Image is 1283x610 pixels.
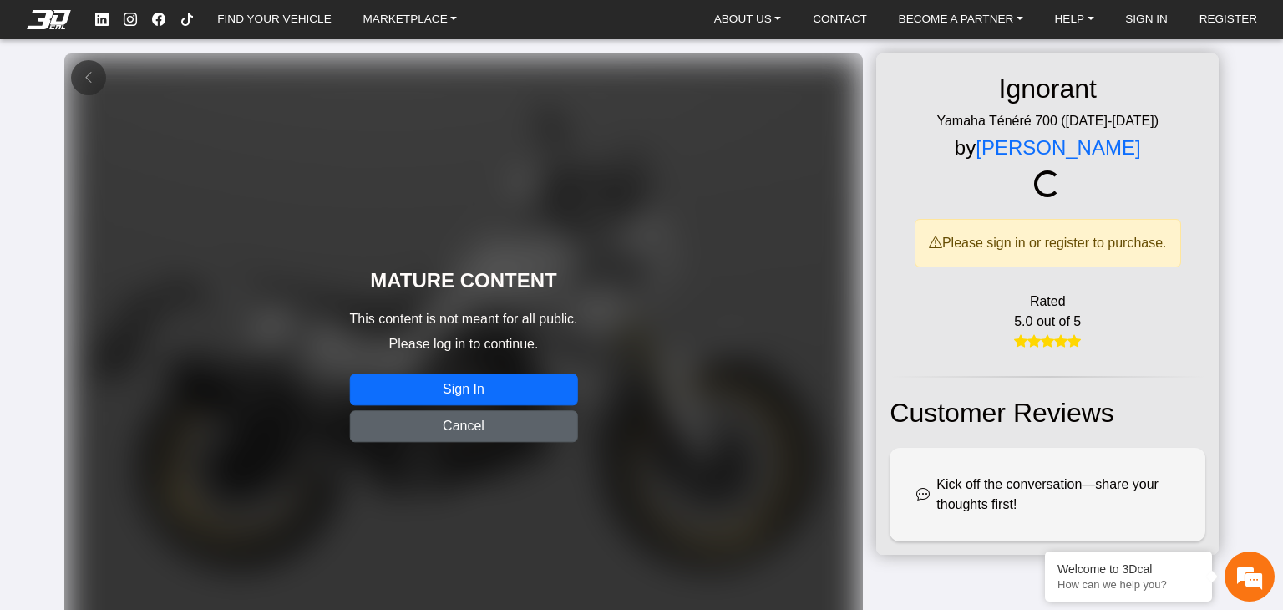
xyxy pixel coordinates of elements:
[350,374,578,405] button: Sign In
[890,391,1205,435] h2: Customer Reviews
[976,136,1140,159] a: [PERSON_NAME]
[350,334,578,354] span: Please log in to continue.
[1030,292,1066,312] span: Rated
[936,475,1179,515] span: Kick off the conversation—share your thoughts first!
[215,459,318,511] div: Articles
[210,8,337,32] a: FIND YOUR VEHICLE
[8,400,318,459] textarea: Type your message and hit 'Enter'
[707,8,789,32] a: ABOUT US
[1014,312,1081,332] span: 5.0 out of 5
[370,269,557,292] strong: MATURE CONTENT
[915,219,1181,267] div: Please sign in or register to purchase.
[97,179,231,338] span: We're online!
[274,8,314,48] div: Minimize live chat window
[357,8,464,32] a: MARKETPLACE
[112,88,306,109] div: Chat with us now
[986,67,1110,111] h2: Ignorant
[1057,578,1199,591] p: How can we help you?
[350,410,578,442] button: Cancel
[923,111,1172,131] span: Yamaha Ténéré 700 ([DATE]-[DATE])
[1118,8,1174,32] a: SIGN IN
[1193,8,1265,32] a: REGISTER
[1048,8,1101,32] a: HELP
[1057,562,1199,576] div: Welcome to 3Dcal
[892,8,1030,32] a: BECOME A PARTNER
[18,86,43,111] div: Navigation go back
[955,131,1141,165] h4: by
[8,488,112,500] span: Conversation
[350,309,578,329] span: This content is not meant for all public.
[806,8,874,32] a: CONTACT
[112,459,216,511] div: FAQs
